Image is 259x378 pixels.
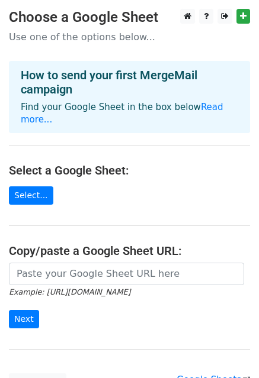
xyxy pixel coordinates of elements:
[9,163,250,177] h4: Select a Google Sheet:
[9,31,250,43] p: Use one of the options below...
[9,310,39,328] input: Next
[21,68,238,96] h4: How to send your first MergeMail campaign
[9,287,130,296] small: Example: [URL][DOMAIN_NAME]
[9,186,53,205] a: Select...
[21,102,223,125] a: Read more...
[200,321,259,378] iframe: Chat Widget
[9,9,250,26] h3: Choose a Google Sheet
[21,101,238,126] p: Find your Google Sheet in the box below
[9,263,244,285] input: Paste your Google Sheet URL here
[9,244,250,258] h4: Copy/paste a Google Sheet URL:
